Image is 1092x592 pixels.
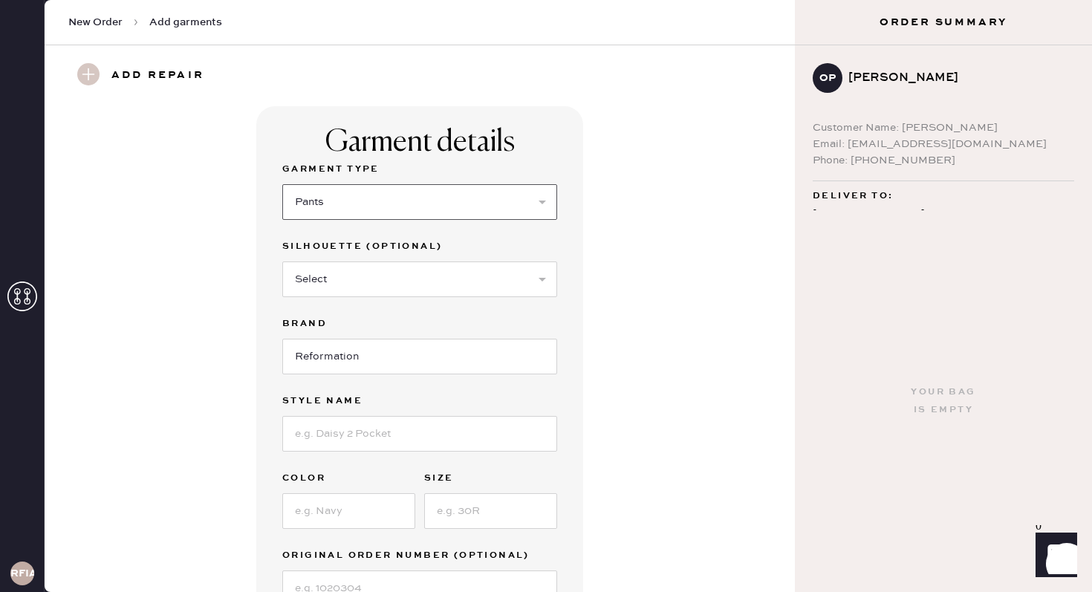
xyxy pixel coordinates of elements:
div: Email: [EMAIL_ADDRESS][DOMAIN_NAME] [813,136,1074,152]
input: e.g. 30R [424,493,557,529]
h3: Add repair [111,63,204,88]
label: Brand [282,315,557,333]
div: [PERSON_NAME] [848,69,1062,87]
label: Color [282,469,415,487]
h3: RFIA [10,568,34,579]
div: Customer Name: [PERSON_NAME] [813,120,1074,136]
span: New Order [68,15,123,30]
label: Garment Type [282,160,557,178]
div: [STREET_ADDRESS] [US_STATE] , NY 10011 [813,205,1074,242]
span: Deliver to: [813,187,893,205]
span: Add garments [149,15,222,30]
h3: Order Summary [795,15,1092,30]
div: Phone: [PHONE_NUMBER] [813,152,1074,169]
label: Size [424,469,557,487]
label: Silhouette (optional) [282,238,557,256]
iframe: Front Chat [1021,525,1085,589]
input: Brand name [282,339,557,374]
input: e.g. Navy [282,493,415,529]
div: Your bag is empty [911,383,975,419]
div: Garment details [325,125,515,160]
input: e.g. Daisy 2 Pocket [282,416,557,452]
label: Original Order Number (Optional) [282,547,557,565]
label: Style name [282,392,557,410]
h3: OP [819,73,836,83]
